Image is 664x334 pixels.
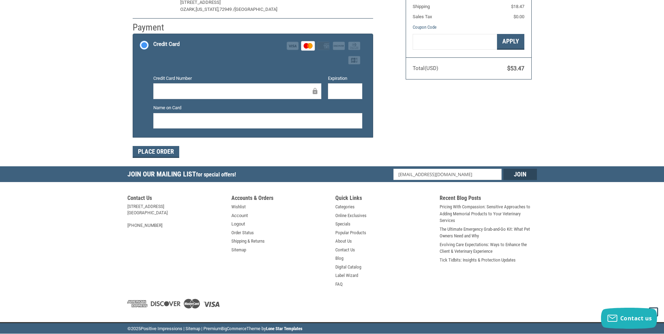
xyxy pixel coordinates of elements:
[497,34,524,50] button: Apply
[127,195,225,203] h5: Contact Us
[393,169,502,180] input: Email
[231,212,248,219] a: Account
[335,264,361,271] a: Digital Catalog
[221,326,246,331] a: BigCommerce
[413,65,438,71] span: Total (USD)
[335,246,355,253] a: Contact Us
[183,326,200,331] a: | Sitemap
[153,104,362,111] label: Name on Card
[440,195,537,203] h5: Recent Blog Posts
[231,246,246,253] a: Sitemap
[231,221,245,228] a: Logout
[335,238,352,245] a: About Us
[413,14,432,19] span: Sales Tax
[328,75,362,82] label: Expiration
[413,34,497,50] input: Gift Certificate or Coupon Code
[413,25,436,30] a: Coupon Code
[127,326,182,331] span: © Positive Impressions
[507,65,524,72] span: $53.47
[196,171,236,178] span: for special offers!
[127,203,225,229] address: [STREET_ADDRESS] [GEOGRAPHIC_DATA] [PHONE_NUMBER]
[127,166,239,184] h5: Join Our Mailing List
[231,203,246,210] a: Wishlist
[440,203,537,224] a: Pricing With Compassion: Sensitive Approaches to Adding Memorial Products to Your Veterinary Serv...
[335,203,355,210] a: Categories
[511,4,524,9] span: $18.47
[266,326,302,331] a: Lone Star Templates
[219,7,235,12] span: 72949 /
[335,255,343,262] a: Blog
[196,7,219,12] span: [US_STATE],
[231,195,329,203] h5: Accounts & Orders
[153,75,321,82] label: Credit Card Number
[335,229,366,236] a: Popular Products
[231,238,265,245] a: Shipping & Returns
[201,325,302,334] li: | Premium Theme by
[335,212,366,219] a: Online Exclusives
[235,7,277,12] span: [GEOGRAPHIC_DATA]
[335,281,343,288] a: FAQ
[335,221,350,228] a: Specials
[440,226,537,239] a: The Ultimate Emergency Grab-and-Go Kit: What Pet Owners Need and Why
[335,272,358,279] a: Label Wizard
[440,257,516,264] a: Tick Tidbits: Insights & Protection Updates
[513,14,524,19] span: $0.00
[620,314,652,322] span: Contact us
[133,22,174,33] h2: Payment
[440,241,537,255] a: Evolving Care Expectations: Ways to Enhance the Client & Veterinary Experience
[231,229,254,236] a: Order Status
[413,4,430,9] span: Shipping
[601,308,657,329] button: Contact us
[335,195,433,203] h5: Quick Links
[131,326,141,331] span: 2025
[503,169,537,180] input: Join
[133,146,179,158] button: Place Order
[180,7,196,12] span: OZARK,
[153,39,180,50] div: Credit Card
